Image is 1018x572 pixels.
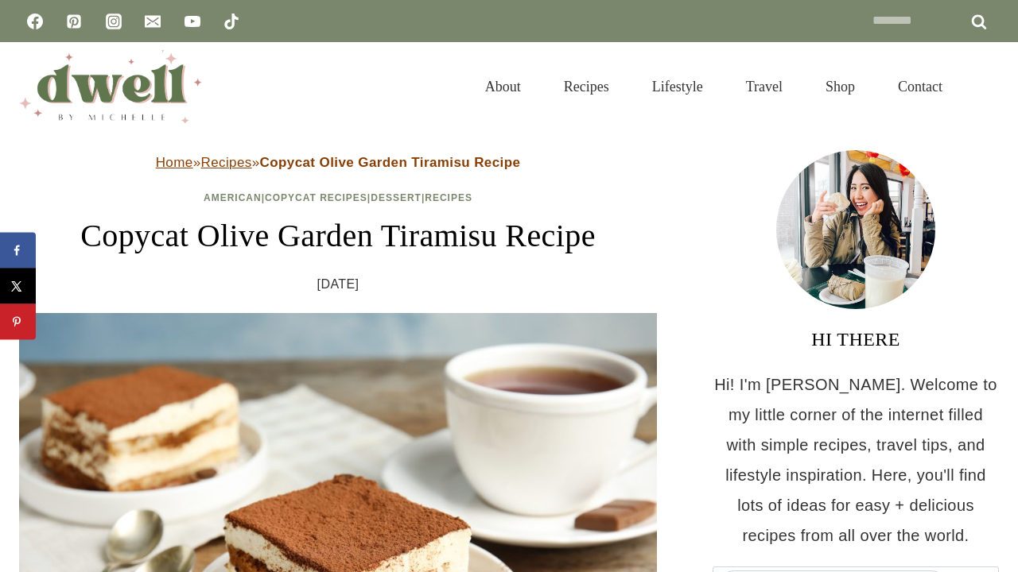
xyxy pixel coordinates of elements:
[19,212,657,260] h1: Copycat Olive Garden Tiramisu Recipe
[58,6,90,37] a: Pinterest
[972,73,999,100] button: View Search Form
[725,59,804,114] a: Travel
[317,272,359,296] time: [DATE]
[156,155,521,170] span: » »
[425,192,472,203] a: Recipes
[137,6,169,37] a: Email
[371,192,422,203] a: Dessert
[216,6,247,37] a: TikTok
[19,50,202,123] img: DWELL by michelle
[156,155,193,170] a: Home
[19,6,51,37] a: Facebook
[260,155,521,170] strong: Copycat Olive Garden Tiramisu Recipe
[713,325,999,354] h3: HI THERE
[177,6,208,37] a: YouTube
[464,59,542,114] a: About
[631,59,725,114] a: Lifestyle
[876,59,964,114] a: Contact
[200,155,251,170] a: Recipes
[804,59,876,114] a: Shop
[464,59,964,114] nav: Primary Navigation
[713,369,999,551] p: Hi! I'm [PERSON_NAME]. Welcome to my little corner of the internet filled with simple recipes, tr...
[204,192,262,203] a: American
[204,192,472,203] span: | | |
[542,59,631,114] a: Recipes
[98,6,130,37] a: Instagram
[265,192,367,203] a: Copycat Recipes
